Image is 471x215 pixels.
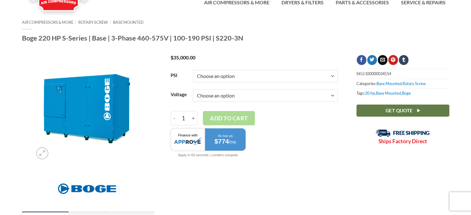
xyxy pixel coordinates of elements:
span: Tags: , , [356,88,449,98]
a: Share on Twitter [367,55,377,65]
a: Share on Tumblr [399,55,408,65]
label: PSI [171,73,187,78]
span: 100000034514 [365,71,391,76]
bdi: 35,000.00 [171,54,195,60]
span: / [75,20,76,25]
span: $ [171,54,173,60]
a: Base Mounted [113,20,144,25]
span: Categories: , [356,79,449,88]
strong: Ships Factory Direct [378,138,427,144]
a: Boge [402,91,411,96]
img: Boge [55,180,120,198]
span: Get Quote [385,107,412,114]
a: Rotary Screw [403,81,426,86]
a: Base Mounted [376,91,401,96]
a: Zoom [36,147,48,159]
span: SKU: [356,69,449,78]
input: Reduce quantity of Boge 220 HP S-Series | Base | 3-Phase 460-575V | 100-190 PSI | S220-3N [171,111,178,125]
a: Base Mounted [377,81,402,86]
img: Free Shipping [376,129,430,137]
a: Pin on Pinterest [388,55,398,65]
input: Product quantity [178,111,190,125]
a: Air Compressors & More [22,20,73,25]
button: Add to cart [203,111,255,125]
span: / [110,20,111,25]
label: Voltage [171,92,187,97]
a: Email to a Friend [378,55,387,65]
h1: Boge 220 HP S-Series | Base | 3-Phase 460-575V | 100-190 PSI | S220-3N [22,34,449,42]
nav: Breadcrumb [22,20,449,25]
a: Share on Facebook [357,55,366,65]
input: Increase quantity of Boge 220 HP S-Series | Base | 3-Phase 460-575V | 100-190 PSI | S220-3N [189,111,197,125]
a: Rotary Screw [78,20,108,25]
a: Get Quote [356,105,449,117]
img: Boge 220 HP S-Series | Base | 3-Phase 460-575V | 100-190 PSI | S220-3N [33,55,141,162]
a: 20-hp [365,91,375,96]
